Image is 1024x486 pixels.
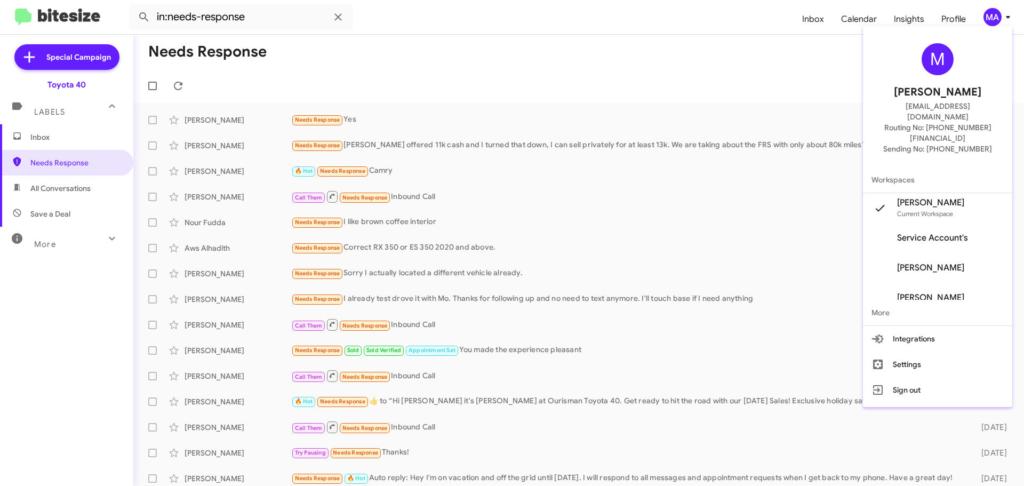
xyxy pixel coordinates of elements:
span: [PERSON_NAME] [897,197,964,208]
span: [PERSON_NAME] [894,84,981,101]
button: Sign out [863,377,1012,403]
span: Current Workspace [897,210,953,218]
span: More [863,300,1012,325]
button: Integrations [863,326,1012,352]
span: Service Account's [897,233,968,243]
span: Sending No: [PHONE_NUMBER] [883,144,992,154]
span: Routing No: [PHONE_NUMBER][FINANCIAL_ID] [876,122,999,144]
span: Workspaces [863,167,1012,193]
span: [PERSON_NAME] [897,262,964,273]
span: [EMAIL_ADDRESS][DOMAIN_NAME] [876,101,999,122]
button: Settings [863,352,1012,377]
div: M [922,43,954,75]
span: [PERSON_NAME] [897,292,964,303]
